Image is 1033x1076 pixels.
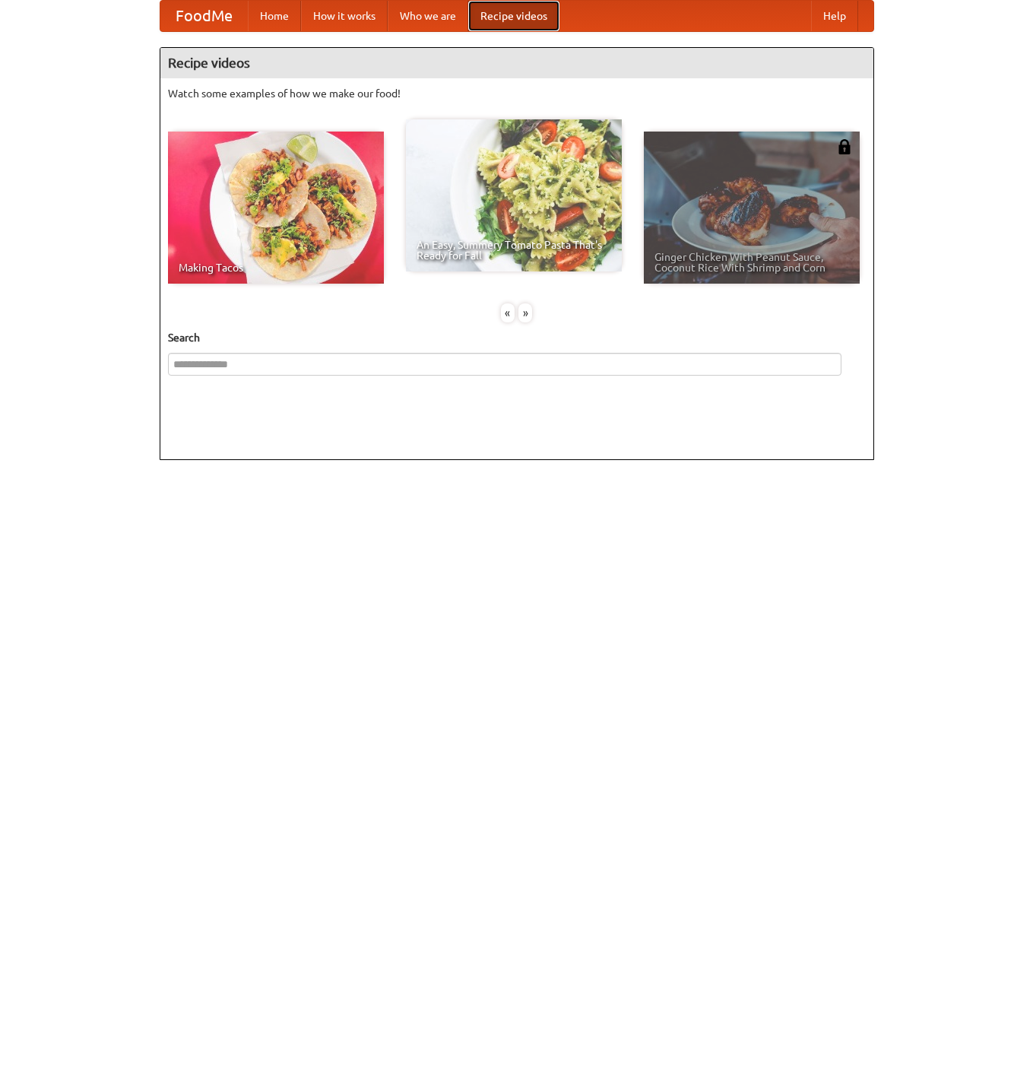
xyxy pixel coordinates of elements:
h5: Search [168,330,866,345]
a: Help [811,1,858,31]
span: An Easy, Summery Tomato Pasta That's Ready for Fall [417,240,611,261]
a: Home [248,1,301,31]
div: » [518,303,532,322]
p: Watch some examples of how we make our food! [168,86,866,101]
h4: Recipe videos [160,48,873,78]
a: How it works [301,1,388,31]
img: 483408.png [837,139,852,154]
a: Recipe videos [468,1,559,31]
span: Making Tacos [179,262,373,273]
a: FoodMe [160,1,248,31]
div: « [501,303,515,322]
a: An Easy, Summery Tomato Pasta That's Ready for Fall [406,119,622,271]
a: Making Tacos [168,132,384,284]
a: Who we are [388,1,468,31]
